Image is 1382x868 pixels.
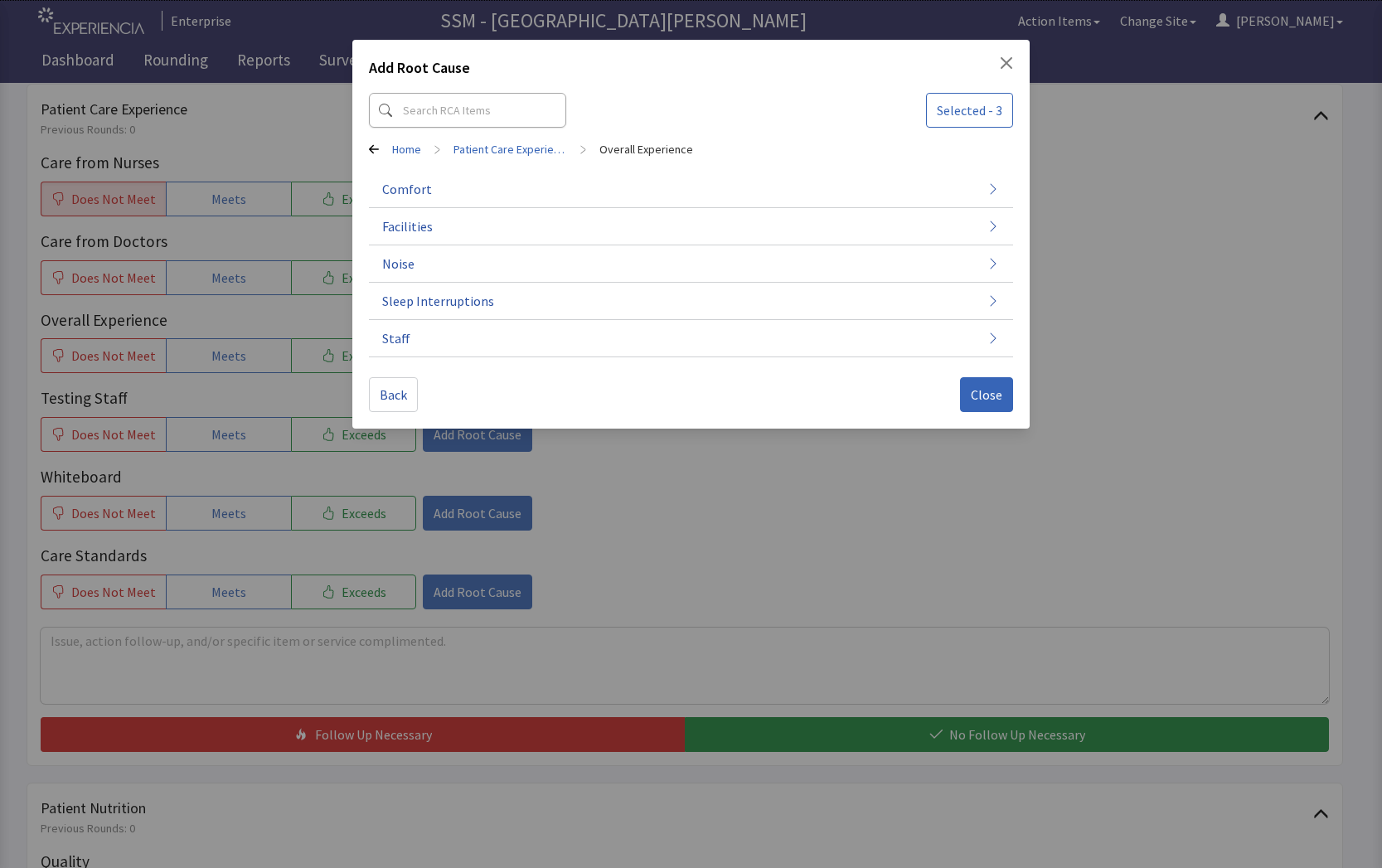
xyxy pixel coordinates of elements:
span: > [434,133,440,166]
button: Noise [369,245,1014,283]
span: Staff [382,328,410,348]
button: Facilities [369,208,1014,245]
span: Selected - 3 [937,100,1002,120]
span: Comfort [382,179,432,199]
button: Back [369,377,418,412]
a: Patient Care Experience [453,141,567,158]
span: Noise [382,254,415,274]
button: Comfort [369,171,1014,208]
input: Search RCA Items [369,93,566,128]
span: Close [971,385,1002,405]
h2: Add Root Cause [369,56,470,86]
button: Close [960,377,1013,412]
button: Sleep Interruptions [369,283,1014,320]
span: > [580,133,586,166]
button: Close [1000,56,1013,70]
span: Back [380,385,407,405]
span: Facilities [382,216,433,236]
span: Sleep Interruptions [382,291,494,311]
a: Overall Experience [599,141,693,158]
button: Staff [369,320,1014,357]
a: Home [392,141,421,158]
